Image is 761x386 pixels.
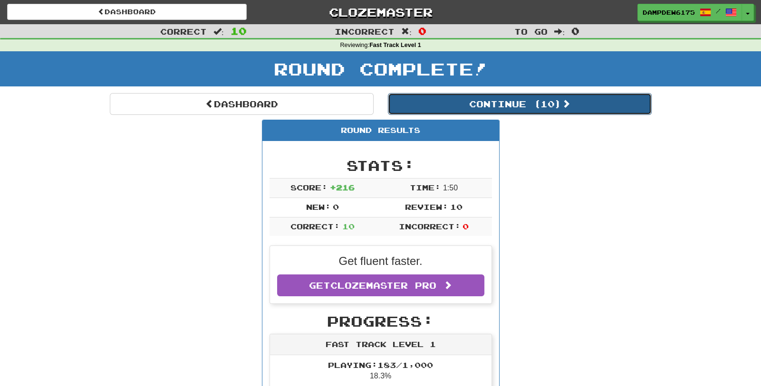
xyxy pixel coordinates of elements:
h2: Progress: [270,313,492,329]
span: Incorrect [335,27,395,36]
a: DampDew6175 / [637,4,742,21]
span: : [554,28,565,36]
a: Dashboard [110,93,374,115]
span: Review: [405,202,448,211]
button: Continue (10) [388,93,652,115]
span: : [213,28,224,36]
span: 10 [231,25,247,37]
strong: Fast Track Level 1 [369,42,421,48]
span: Playing: 183 / 1,000 [328,360,433,369]
h1: Round Complete! [3,59,758,78]
span: 10 [342,222,355,231]
a: Dashboard [7,4,247,20]
span: 1 : 50 [443,184,458,192]
span: To go [514,27,548,36]
span: : [401,28,412,36]
div: Fast Track Level 1 [270,334,491,355]
p: Get fluent faster. [277,253,484,269]
span: Correct [160,27,207,36]
span: 10 [450,202,462,211]
span: Incorrect: [399,222,461,231]
span: 0 [333,202,339,211]
a: Clozemaster [261,4,501,20]
span: 0 [571,25,579,37]
span: Score: [290,183,328,192]
span: 0 [418,25,426,37]
span: 0 [462,222,469,231]
span: New: [306,202,331,211]
span: / [716,8,721,14]
span: Clozemaster Pro [330,280,436,291]
a: GetClozemaster Pro [277,274,484,296]
span: Correct: [290,222,340,231]
span: DampDew6175 [643,8,695,17]
div: Round Results [262,120,499,141]
h2: Stats: [270,158,492,173]
span: Time: [410,183,441,192]
span: + 216 [330,183,355,192]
